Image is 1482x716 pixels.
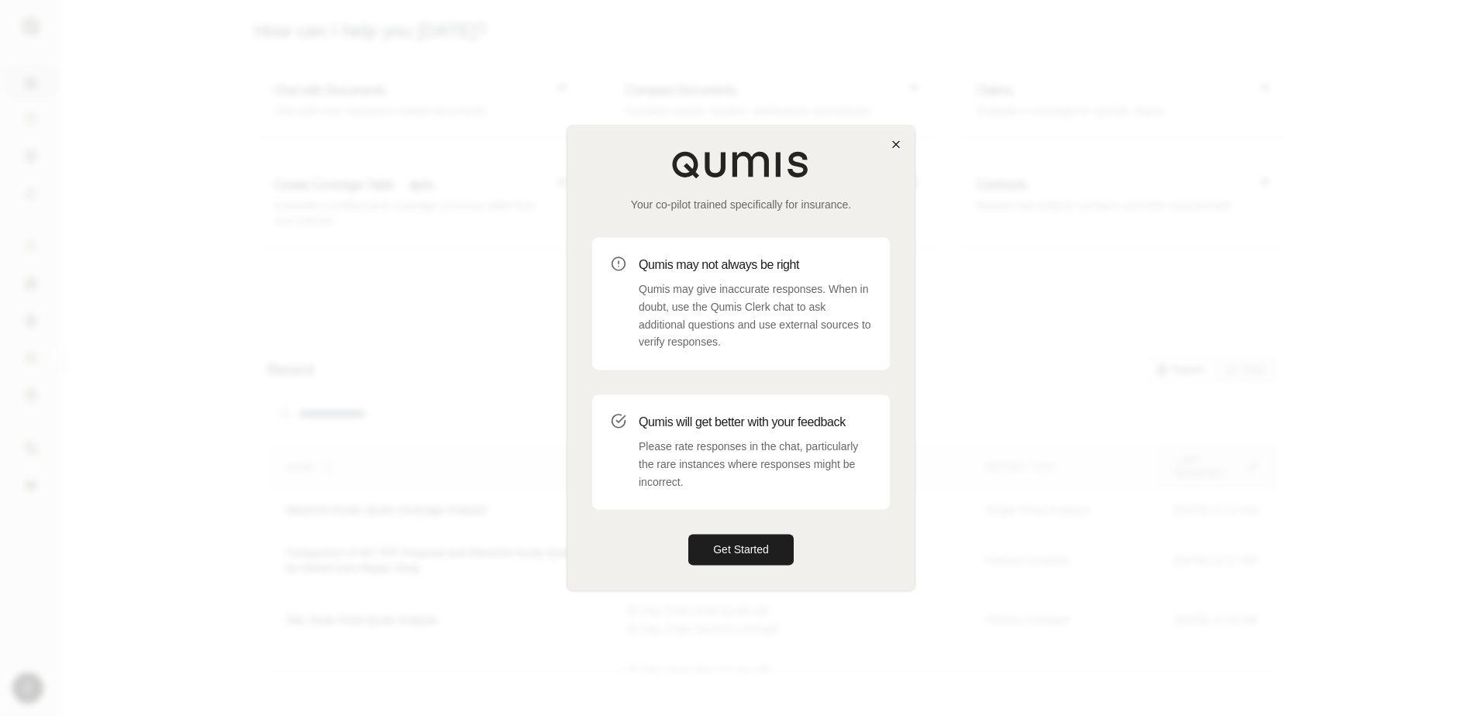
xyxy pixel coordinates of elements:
h3: Qumis will get better with your feedback [639,413,871,432]
h3: Qumis may not always be right [639,256,871,274]
img: Qumis Logo [671,150,811,178]
button: Get Started [688,535,794,566]
p: Your co-pilot trained specifically for insurance. [592,197,890,212]
p: Please rate responses in the chat, particularly the rare instances where responses might be incor... [639,438,871,491]
p: Qumis may give inaccurate responses. When in doubt, use the Qumis Clerk chat to ask additional qu... [639,281,871,351]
